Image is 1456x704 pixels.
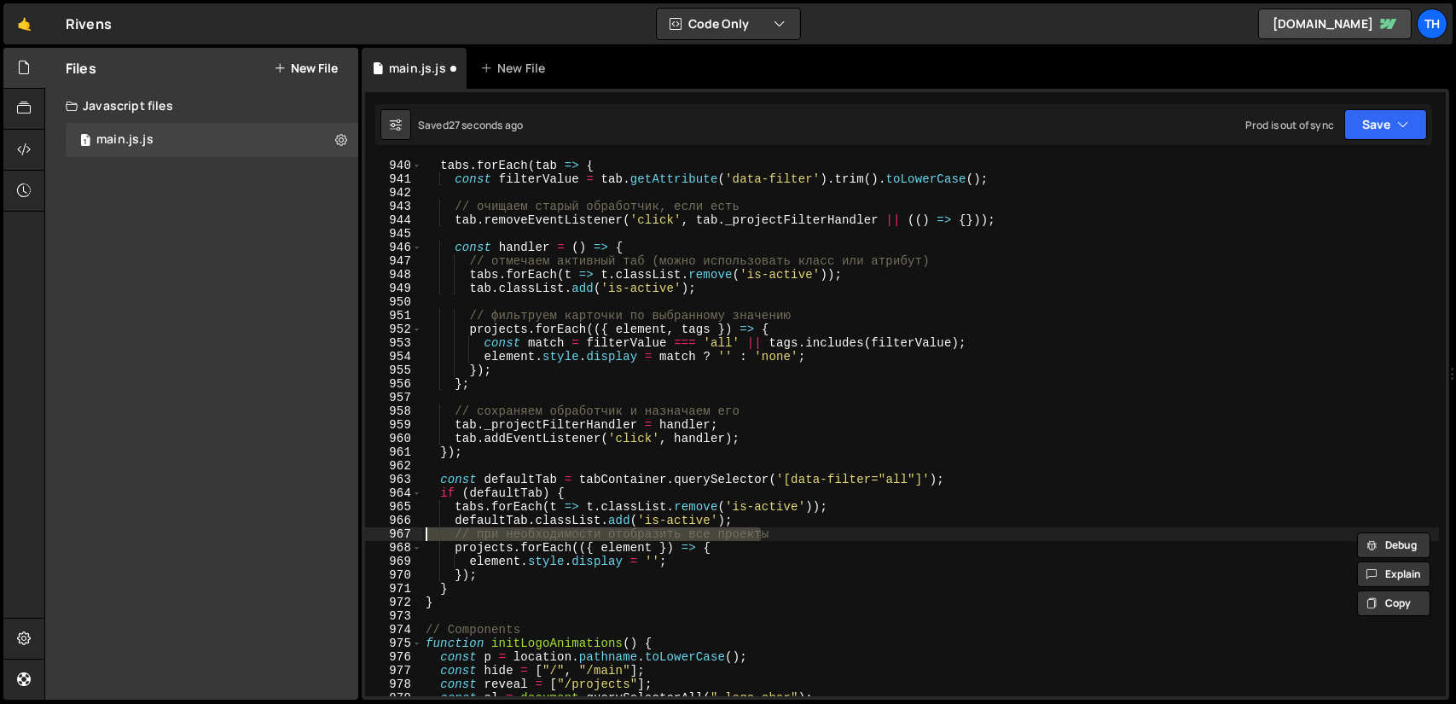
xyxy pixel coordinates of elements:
[66,14,112,34] div: Rivens
[66,123,358,157] div: 17273/47859.js
[365,172,422,186] div: 941
[365,241,422,254] div: 946
[365,391,422,404] div: 957
[365,377,422,391] div: 956
[365,186,422,200] div: 942
[365,295,422,309] div: 950
[418,118,523,132] div: Saved
[365,268,422,282] div: 948
[365,459,422,473] div: 962
[365,473,422,486] div: 963
[1245,118,1334,132] div: Prod is out of sync
[365,678,422,691] div: 978
[365,514,422,527] div: 966
[365,336,422,350] div: 953
[274,61,338,75] button: New File
[365,596,422,609] div: 972
[96,132,154,148] div: main.js.js
[365,623,422,637] div: 974
[1344,109,1427,140] button: Save
[1258,9,1412,39] a: [DOMAIN_NAME]
[480,60,552,77] div: New File
[1417,9,1447,39] a: Th
[365,350,422,364] div: 954
[365,418,422,432] div: 959
[1357,591,1430,616] button: Copy
[389,60,446,77] div: main.js.js
[365,309,422,323] div: 951
[365,445,422,459] div: 961
[365,200,422,213] div: 943
[365,541,422,555] div: 968
[365,254,422,268] div: 947
[365,404,422,418] div: 958
[449,118,523,132] div: 27 seconds ago
[365,582,422,596] div: 971
[365,486,422,500] div: 964
[365,432,422,445] div: 960
[80,135,90,148] span: 1
[45,89,358,123] div: Javascript files
[365,637,422,650] div: 975
[365,227,422,241] div: 945
[1357,561,1430,587] button: Explain
[365,650,422,664] div: 976
[365,282,422,295] div: 949
[3,3,45,44] a: 🤙
[365,527,422,541] div: 967
[365,364,422,377] div: 955
[657,9,800,39] button: Code Only
[365,213,422,227] div: 944
[365,609,422,623] div: 973
[365,555,422,568] div: 969
[1357,532,1430,558] button: Debug
[365,568,422,582] div: 970
[365,159,422,172] div: 940
[365,664,422,678] div: 977
[365,323,422,336] div: 952
[365,500,422,514] div: 965
[66,59,96,78] h2: Files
